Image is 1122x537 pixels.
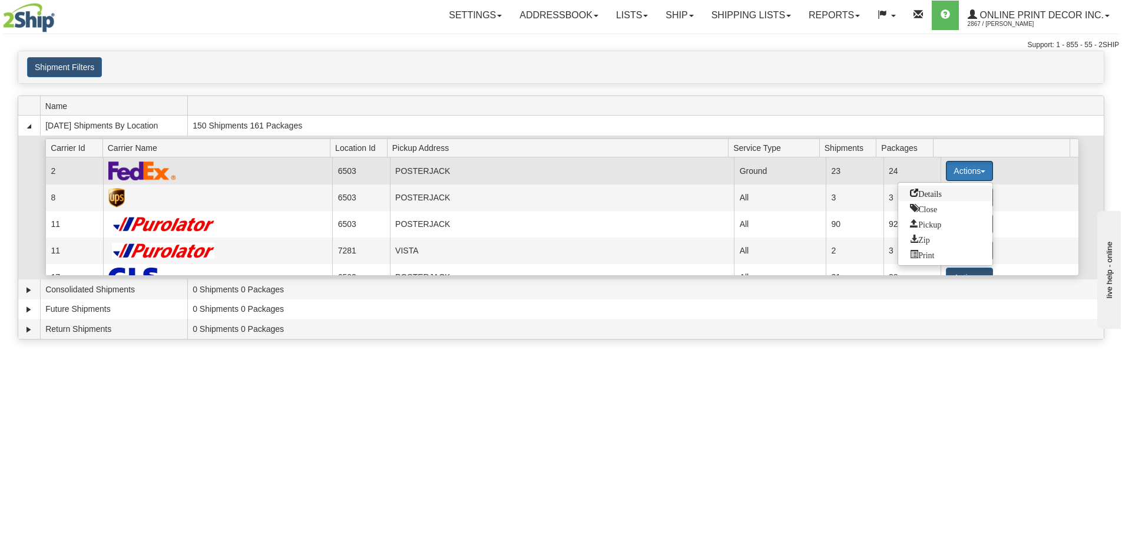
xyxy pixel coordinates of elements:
[883,238,941,264] td: 3
[187,116,1104,136] td: 150 Shipments 161 Packages
[187,299,1104,319] td: 0 Shipments 0 Packages
[898,232,992,247] a: Zip and Download All Shipping Documents
[977,10,1104,20] span: Online Print Decor Inc.
[826,238,883,264] td: 2
[108,243,220,259] img: Purolator
[23,324,35,335] a: Expand
[45,97,187,115] span: Name
[898,247,992,262] a: Print or Download All Shipping Documents in one file
[910,219,941,228] span: Pickup
[187,319,1104,339] td: 0 Shipments 0 Packages
[108,216,220,232] img: Purolator
[826,185,883,211] td: 3
[898,186,992,201] a: Go to Details view
[440,1,511,30] a: Settings
[51,139,102,157] span: Carrier Id
[734,238,826,264] td: All
[45,185,102,211] td: 8
[332,157,389,184] td: 6503
[883,185,941,211] td: 3
[607,1,657,30] a: Lists
[511,1,607,30] a: Addressbook
[883,157,941,184] td: 24
[23,304,35,315] a: Expand
[826,211,883,238] td: 90
[40,116,187,136] td: [DATE] Shipments By Location
[898,201,992,216] a: Close this group
[968,18,1056,30] span: 2867 / [PERSON_NAME]
[45,211,102,238] td: 11
[946,161,993,181] button: Actions
[392,139,729,157] span: Pickup Address
[946,268,993,288] button: Actions
[23,284,35,296] a: Expand
[1095,208,1121,328] iframe: chat widget
[910,235,929,243] span: Zip
[733,139,819,157] span: Service Type
[826,264,883,291] td: 31
[898,216,992,232] a: Request a carrier pickup
[3,3,55,32] img: logo2867.jpg
[657,1,702,30] a: Ship
[108,188,125,207] img: UPS
[27,57,102,77] button: Shipment Filters
[825,139,876,157] span: Shipments
[40,319,187,339] td: Return Shipments
[826,157,883,184] td: 23
[910,189,942,197] span: Details
[390,264,734,291] td: POSTERJACK
[45,157,102,184] td: 2
[883,211,941,238] td: 92
[108,161,176,180] img: FedEx Express®
[734,264,826,291] td: All
[45,264,102,291] td: 17
[3,40,1119,50] div: Support: 1 - 855 - 55 - 2SHIP
[390,238,734,264] td: VISTA
[910,204,937,212] span: Close
[108,268,166,287] img: GLS Canada
[883,264,941,291] td: 38
[390,185,734,211] td: POSTERJACK
[187,279,1104,299] td: 0 Shipments 0 Packages
[881,139,933,157] span: Packages
[703,1,800,30] a: Shipping lists
[800,1,869,30] a: Reports
[959,1,1118,30] a: Online Print Decor Inc. 2867 / [PERSON_NAME]
[40,279,187,299] td: Consolidated Shipments
[332,238,389,264] td: 7281
[734,185,826,211] td: All
[9,10,109,19] div: live help - online
[734,157,826,184] td: Ground
[335,139,387,157] span: Location Id
[45,238,102,264] td: 11
[332,185,389,211] td: 6503
[390,211,734,238] td: POSTERJACK
[23,120,35,132] a: Collapse
[390,157,734,184] td: POSTERJACK
[332,211,389,238] td: 6503
[910,250,934,258] span: Print
[332,264,389,291] td: 6503
[734,211,826,238] td: All
[40,299,187,319] td: Future Shipments
[108,139,330,157] span: Carrier Name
